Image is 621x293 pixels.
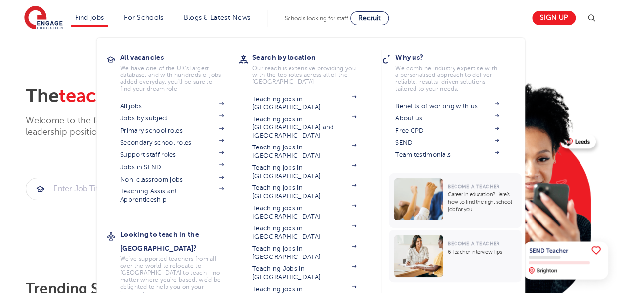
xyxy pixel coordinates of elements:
[448,191,516,213] p: Career in education? Here’s how to find the right school job for you
[395,139,499,146] a: SEND
[24,6,63,31] img: Engage Education
[26,85,424,108] h2: The that works for you
[395,102,499,110] a: Benefits of working with us
[358,14,381,22] span: Recruit
[389,230,524,282] a: Become a Teacher6 Teacher Interview Tips
[532,11,576,25] a: Sign up
[395,50,514,92] a: Why us?We combine industry expertise with a personalised approach to deliver reliable, results-dr...
[395,114,499,122] a: About us
[252,265,356,281] a: Teaching Jobs in [GEOGRAPHIC_DATA]
[59,85,203,107] span: teaching agency
[252,184,356,200] a: Teaching jobs in [GEOGRAPHIC_DATA]
[252,115,356,140] a: Teaching jobs in [GEOGRAPHIC_DATA] and [GEOGRAPHIC_DATA]
[120,65,224,92] p: We have one of the UK's largest database. and with hundreds of jobs added everyday. you'll be sur...
[120,102,224,110] a: All jobs
[395,151,499,159] a: Team testimonials
[120,176,224,183] a: Non-classroom jobs
[75,14,104,21] a: Find jobs
[350,11,389,25] a: Recruit
[120,50,239,92] a: All vacanciesWe have one of the UK's largest database. and with hundreds of jobs added everyday. ...
[252,245,356,261] a: Teaching jobs in [GEOGRAPHIC_DATA]
[120,151,224,159] a: Support staff roles
[285,15,348,22] span: Schools looking for staff
[120,114,224,122] a: Jobs by subject
[252,95,356,111] a: Teaching jobs in [GEOGRAPHIC_DATA]
[120,163,224,171] a: Jobs in SEND
[252,65,356,85] p: Our reach is extensive providing you with the top roles across all of the [GEOGRAPHIC_DATA]
[120,127,224,135] a: Primary school roles
[395,127,499,135] a: Free CPD
[252,164,356,180] a: Teaching jobs in [GEOGRAPHIC_DATA]
[395,65,499,92] p: We combine industry expertise with a personalised approach to deliver reliable, results-driven so...
[252,204,356,220] a: Teaching jobs in [GEOGRAPHIC_DATA]
[448,241,499,246] span: Become a Teacher
[252,144,356,160] a: Teaching jobs in [GEOGRAPHIC_DATA]
[184,14,251,21] a: Blogs & Latest News
[120,50,239,64] h3: All vacancies
[252,224,356,241] a: Teaching jobs in [GEOGRAPHIC_DATA]
[389,173,524,228] a: Become a TeacherCareer in education? Here’s how to find the right school job for you
[26,115,352,138] p: Welcome to the fastest-growing database of teaching, SEND, support and leadership positions for t...
[252,50,371,85] a: Search by locationOur reach is extensive providing you with the top roles across all of the [GEOG...
[252,50,371,64] h3: Search by location
[448,248,516,256] p: 6 Teacher Interview Tips
[395,50,514,64] h3: Why us?
[120,187,224,204] a: Teaching Assistant Apprenticeship
[124,14,163,21] a: For Schools
[120,139,224,146] a: Secondary school roles
[120,227,239,255] h3: Looking to teach in the [GEOGRAPHIC_DATA]?
[26,178,175,200] div: Submit
[448,184,499,189] span: Become a Teacher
